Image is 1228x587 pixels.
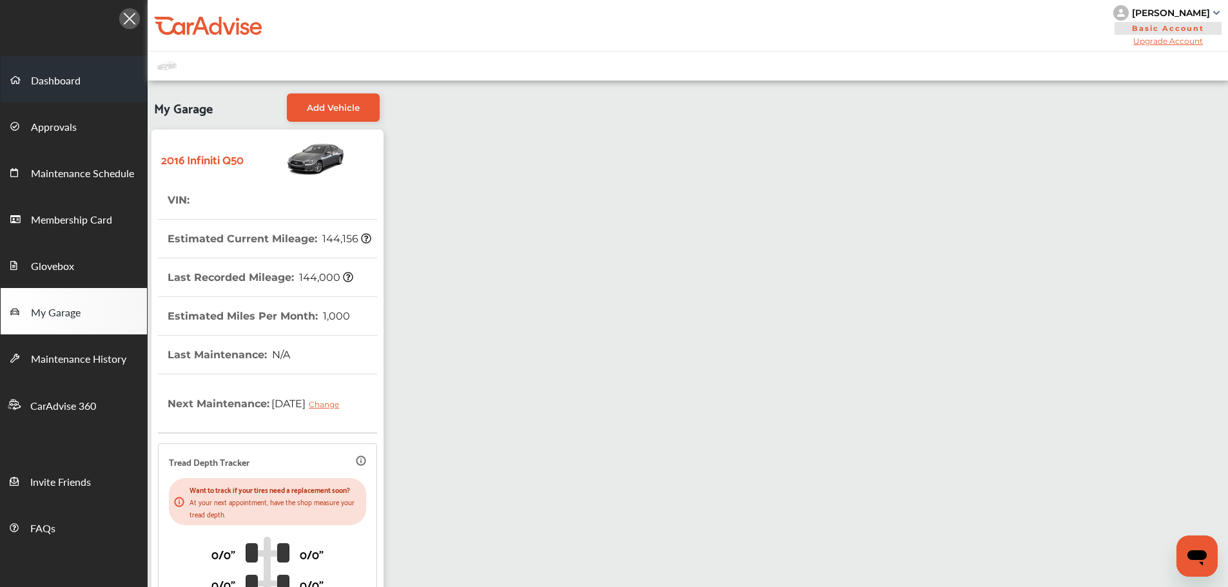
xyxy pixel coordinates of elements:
img: Vehicle [244,136,346,181]
th: VIN : [168,181,191,219]
th: Last Maintenance : [168,336,290,374]
div: [PERSON_NAME] [1132,7,1210,19]
span: 144,000 [297,271,353,284]
a: My Garage [1,288,147,334]
div: Change [309,399,346,409]
span: My Garage [154,93,213,122]
th: Estimated Miles Per Month : [168,297,350,335]
span: FAQs [30,521,55,537]
p: At your next appointment, have the shop measure your tread depth. [190,496,361,520]
span: Add Vehicle [307,102,360,113]
a: Approvals [1,102,147,149]
p: Want to track if your tires need a replacement soon? [190,483,361,496]
span: N/A [270,349,290,361]
span: Dashboard [31,73,81,90]
span: Invite Friends [30,474,91,491]
span: My Garage [31,305,81,322]
span: 144,156 [320,233,371,245]
th: Estimated Current Mileage : [168,220,371,258]
span: Maintenance Schedule [31,166,134,182]
a: Dashboard [1,56,147,102]
a: Membership Card [1,195,147,242]
span: Approvals [31,119,77,136]
span: Maintenance History [31,351,126,368]
img: placeholder_car.fcab19be.svg [157,58,177,74]
img: sCxJUJ+qAmfqhQGDUl18vwLg4ZYJ6CxN7XmbOMBAAAAAElFTkSuQmCC [1213,11,1220,15]
th: Last Recorded Mileage : [168,258,353,296]
span: Membership Card [31,212,112,229]
img: Icon.5fd9dcc7.svg [119,8,140,29]
a: Glovebox [1,242,147,288]
a: Maintenance Schedule [1,149,147,195]
p: 0/0" [211,544,235,564]
img: knH8PDtVvWoAbQRylUukY18CTiRevjo20fAtgn5MLBQj4uumYvk2MzTtcAIzfGAtb1XOLVMAvhLuqoNAbL4reqehy0jehNKdM... [1113,5,1129,21]
span: Upgrade Account [1113,36,1223,46]
span: Basic Account [1115,22,1222,35]
span: [DATE] [269,387,349,419]
iframe: Button to launch messaging window [1176,535,1218,577]
a: Maintenance History [1,334,147,381]
th: Next Maintenance : [168,374,349,432]
strong: 2016 Infiniti Q50 [161,149,244,169]
a: Add Vehicle [287,93,380,122]
p: 0/0" [300,544,324,564]
p: Tread Depth Tracker [169,454,249,469]
span: Glovebox [31,258,74,275]
span: 1,000 [321,310,350,322]
span: CarAdvise 360 [30,398,96,415]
